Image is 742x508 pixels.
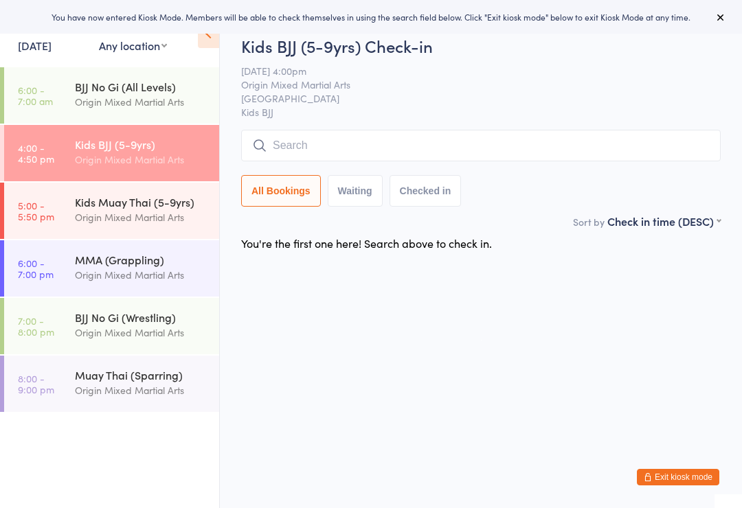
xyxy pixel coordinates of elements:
[241,34,721,57] h2: Kids BJJ (5-9yrs) Check-in
[18,84,53,106] time: 6:00 - 7:00 am
[75,382,207,398] div: Origin Mixed Martial Arts
[75,267,207,283] div: Origin Mixed Martial Arts
[22,11,720,23] div: You have now entered Kiosk Mode. Members will be able to check themselves in using the search fie...
[390,175,462,207] button: Checked in
[241,78,699,91] span: Origin Mixed Martial Arts
[241,91,699,105] span: [GEOGRAPHIC_DATA]
[328,175,383,207] button: Waiting
[241,105,721,119] span: Kids BJJ
[4,356,219,412] a: 8:00 -9:00 pmMuay Thai (Sparring)Origin Mixed Martial Arts
[4,67,219,124] a: 6:00 -7:00 amBJJ No Gi (All Levels)Origin Mixed Martial Arts
[75,252,207,267] div: MMA (Grappling)
[241,64,699,78] span: [DATE] 4:00pm
[75,137,207,152] div: Kids BJJ (5-9yrs)
[18,373,54,395] time: 8:00 - 9:00 pm
[75,325,207,340] div: Origin Mixed Martial Arts
[4,298,219,354] a: 7:00 -8:00 pmBJJ No Gi (Wrestling)Origin Mixed Martial Arts
[75,310,207,325] div: BJJ No Gi (Wrestling)
[75,94,207,110] div: Origin Mixed Martial Arts
[75,152,207,168] div: Origin Mixed Martial Arts
[241,235,492,251] div: You're the first one here! Search above to check in.
[573,215,605,229] label: Sort by
[4,125,219,181] a: 4:00 -4:50 pmKids BJJ (5-9yrs)Origin Mixed Martial Arts
[75,79,207,94] div: BJJ No Gi (All Levels)
[75,367,207,382] div: Muay Thai (Sparring)
[18,257,54,279] time: 6:00 - 7:00 pm
[4,183,219,239] a: 5:00 -5:50 pmKids Muay Thai (5-9yrs)Origin Mixed Martial Arts
[75,194,207,209] div: Kids Muay Thai (5-9yrs)
[99,38,167,53] div: Any location
[4,240,219,297] a: 6:00 -7:00 pmMMA (Grappling)Origin Mixed Martial Arts
[607,213,721,229] div: Check in time (DESC)
[637,469,719,485] button: Exit kiosk mode
[75,209,207,225] div: Origin Mixed Martial Arts
[18,38,52,53] a: [DATE]
[18,315,54,337] time: 7:00 - 8:00 pm
[18,200,54,222] time: 5:00 - 5:50 pm
[18,142,54,164] time: 4:00 - 4:50 pm
[241,175,321,207] button: All Bookings
[241,130,721,161] input: Search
